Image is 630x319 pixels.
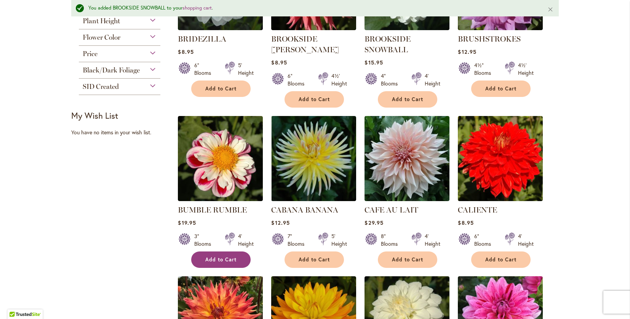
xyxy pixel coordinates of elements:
[299,96,330,103] span: Add to Cart
[205,256,237,263] span: Add to Cart
[392,256,423,263] span: Add to Cart
[365,195,449,203] a: Café Au Lait
[83,50,98,58] span: Price
[6,292,27,313] iframe: Launch Accessibility Center
[178,205,247,214] a: BUMBLE RUMBLE
[271,116,356,201] img: CABANA BANANA
[238,232,254,248] div: 4' Height
[381,232,402,248] div: 8" Blooms
[271,24,356,32] a: BROOKSIDE CHERI
[238,61,254,77] div: 5' Height
[83,33,120,42] span: Flower Color
[458,48,476,55] span: $12.95
[271,195,356,203] a: CABANA BANANA
[178,34,226,43] a: BRIDEZILLA
[471,81,531,97] button: Add to Cart
[288,232,309,248] div: 7" Blooms
[178,48,193,55] span: $8.95
[288,72,309,87] div: 6" Blooms
[365,34,411,54] a: BROOKSIDE SNOWBALL
[474,232,496,248] div: 6" Blooms
[458,24,543,32] a: BRUSHSTROKES
[378,251,437,268] button: Add to Cart
[271,59,287,66] span: $8.95
[191,81,251,97] button: Add to Cart
[365,24,449,32] a: BROOKSIDE SNOWBALL
[299,256,330,263] span: Add to Cart
[178,116,263,201] img: BUMBLE RUMBLE
[83,82,119,91] span: SID Created
[425,72,440,87] div: 4' Height
[458,116,543,201] img: CALIENTE
[474,61,496,77] div: 4½" Blooms
[425,232,440,248] div: 4' Height
[285,251,344,268] button: Add to Cart
[485,256,516,263] span: Add to Cart
[365,219,383,226] span: $29.95
[271,205,338,214] a: CABANA BANANA
[392,96,423,103] span: Add to Cart
[458,195,543,203] a: CALIENTE
[83,66,140,74] span: Black/Dark Foliage
[518,61,534,77] div: 4½' Height
[194,232,216,248] div: 3" Blooms
[205,85,237,92] span: Add to Cart
[365,205,418,214] a: CAFE AU LAIT
[178,24,263,32] a: BRIDEZILLA
[271,34,339,54] a: BROOKSIDE [PERSON_NAME]
[365,59,383,66] span: $15.95
[381,72,402,87] div: 4" Blooms
[178,195,263,203] a: BUMBLE RUMBLE
[271,219,289,226] span: $12.95
[378,91,437,108] button: Add to Cart
[71,129,173,136] div: You have no items in your wish list.
[191,251,251,268] button: Add to Cart
[331,72,347,87] div: 4½' Height
[285,91,344,108] button: Add to Cart
[485,85,516,92] span: Add to Cart
[471,251,531,268] button: Add to Cart
[194,61,216,77] div: 6" Blooms
[365,116,449,201] img: Café Au Lait
[458,34,521,43] a: BRUSHSTROKES
[182,5,212,11] a: shopping cart
[71,110,118,121] strong: My Wish List
[88,5,536,12] div: You added BROOKSIDE SNOWBALL to your .
[83,17,120,25] span: Plant Height
[458,205,497,214] a: CALIENTE
[178,219,196,226] span: $19.95
[518,232,534,248] div: 4' Height
[458,219,473,226] span: $8.95
[331,232,347,248] div: 5' Height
